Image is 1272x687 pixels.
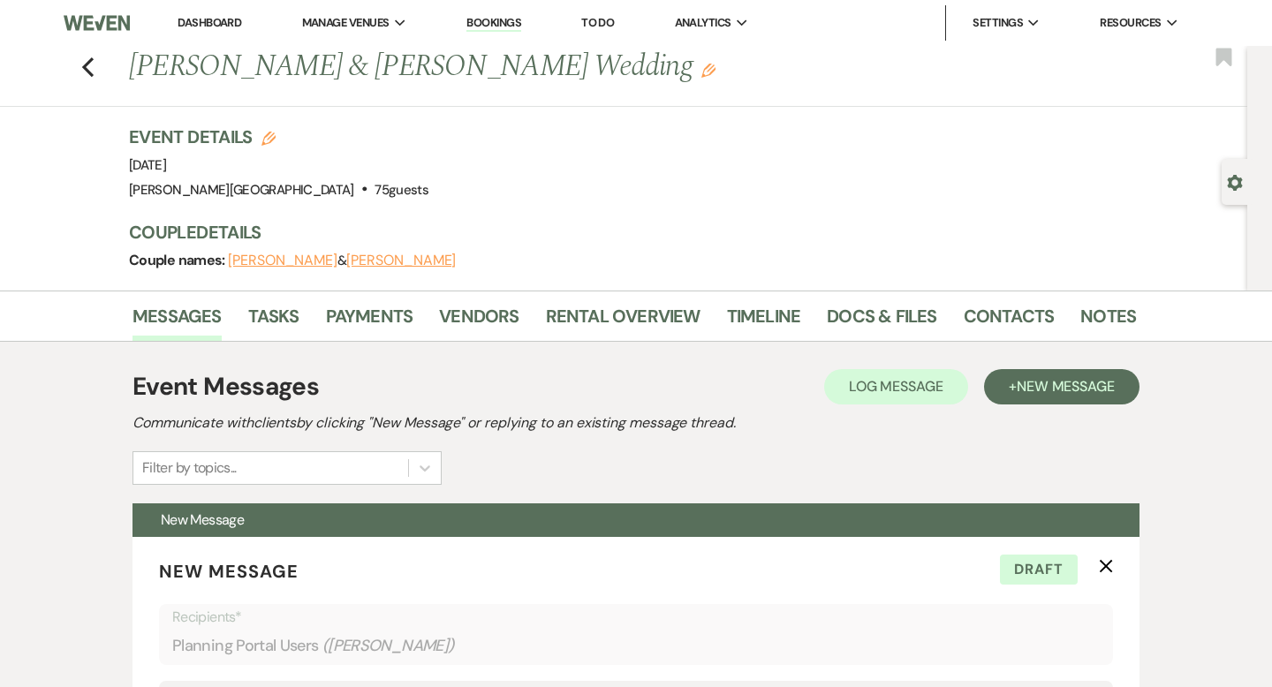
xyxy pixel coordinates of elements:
button: +New Message [984,369,1139,404]
a: Vendors [439,302,519,341]
span: New Message [159,560,299,583]
span: 75 guests [375,181,428,199]
a: Dashboard [178,15,241,30]
a: Rental Overview [546,302,700,341]
a: Bookings [466,15,521,32]
p: Recipients* [172,606,1100,629]
h3: Event Details [129,125,428,149]
a: Tasks [248,302,299,341]
span: Analytics [675,14,731,32]
span: Resources [1100,14,1161,32]
h1: Event Messages [132,368,319,405]
h3: Couple Details [129,220,1118,245]
span: Manage Venues [302,14,390,32]
a: To Do [581,15,614,30]
div: Filter by topics... [142,457,237,479]
a: Messages [132,302,222,341]
span: New Message [1017,377,1115,396]
span: Log Message [849,377,943,396]
a: Payments [326,302,413,341]
button: Edit [701,62,715,78]
img: Weven Logo [64,4,130,42]
button: Log Message [824,369,968,404]
button: [PERSON_NAME] [228,253,337,268]
a: Docs & Files [827,302,936,341]
a: Contacts [964,302,1055,341]
button: [PERSON_NAME] [346,253,456,268]
button: Open lead details [1227,173,1243,190]
span: [DATE] [129,156,166,174]
div: Planning Portal Users [172,629,1100,663]
span: Couple names: [129,251,228,269]
span: ( [PERSON_NAME] ) [322,634,455,658]
span: Draft [1000,555,1078,585]
h2: Communicate with clients by clicking "New Message" or replying to an existing message thread. [132,412,1139,434]
span: New Message [161,510,244,529]
span: [PERSON_NAME][GEOGRAPHIC_DATA] [129,181,354,199]
a: Notes [1080,302,1136,341]
h1: [PERSON_NAME] & [PERSON_NAME] Wedding [129,46,920,88]
span: Settings [973,14,1023,32]
span: & [228,252,456,269]
a: Timeline [727,302,801,341]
